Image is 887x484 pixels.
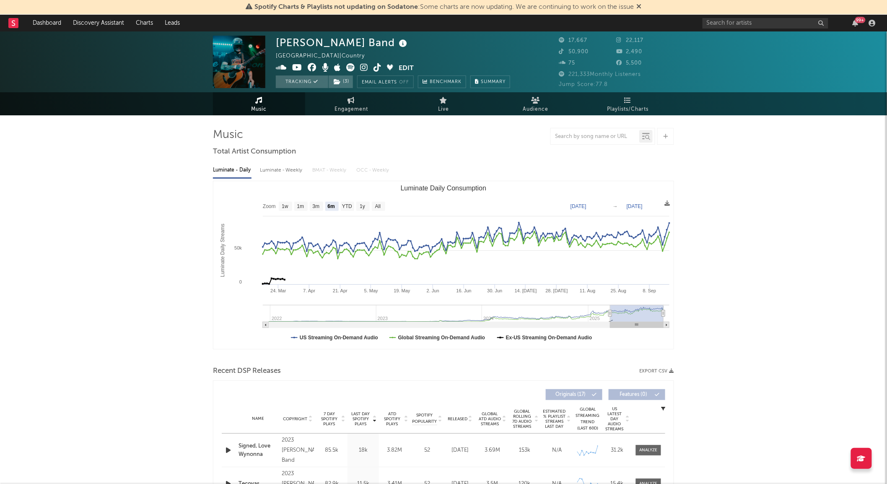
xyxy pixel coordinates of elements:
span: ( 3 ) [328,75,353,88]
text: → [613,203,618,209]
text: 8. Sep [643,288,656,293]
span: Released [448,416,467,422]
a: Live [397,92,490,115]
div: 2023 [PERSON_NAME] Band [282,435,314,466]
a: Leads [159,15,186,31]
span: : Some charts are now updating. We are continuing to work on the issue [254,4,634,10]
div: 153k [511,446,539,455]
text: YTD [342,204,352,210]
a: Charts [130,15,159,31]
div: 18k [350,446,377,455]
span: Dismiss [636,4,641,10]
span: Spotify Charts & Playlists not updating on Sodatone [254,4,418,10]
text: 21. Apr [333,288,348,293]
div: Name [239,416,278,422]
span: 75 [559,60,575,66]
text: 14. [DATE] [515,288,537,293]
a: Music [213,92,305,115]
div: Global Streaming Trend (Last 60D) [575,406,600,432]
div: [GEOGRAPHIC_DATA] | Country [276,51,374,61]
text: Global Streaming On-Demand Audio [398,335,485,341]
button: Originals(17) [546,389,602,400]
span: 5,500 [617,60,642,66]
span: Jump Score: 77.8 [559,82,608,87]
text: 0 [239,279,242,284]
span: Estimated % Playlist Streams Last Day [543,409,566,429]
text: 25. Aug [611,288,626,293]
span: 2,490 [617,49,643,55]
span: Playlists/Charts [607,104,649,114]
text: [DATE] [627,203,643,209]
div: 85.5k [318,446,345,455]
span: Originals ( 17 ) [551,392,590,397]
span: Engagement [335,104,368,114]
text: 28. [DATE] [546,288,568,293]
span: Benchmark [430,77,462,87]
div: N/A [543,446,571,455]
span: 50,900 [559,49,589,55]
span: Copyright [283,416,307,422]
button: Tracking [276,75,328,88]
div: 31.2k [604,446,630,455]
div: 3.82M [381,446,408,455]
a: Discovery Assistant [67,15,130,31]
span: Total Artist Consumption [213,147,296,157]
button: Email AlertsOff [357,75,414,88]
button: Export CSV [639,369,674,374]
span: US Latest Day Audio Streams [604,406,625,432]
text: 1m [297,204,304,210]
text: 30. Jun [487,288,502,293]
span: Live [438,104,449,114]
a: Playlists/Charts [582,92,674,115]
span: 7 Day Spotify Plays [318,411,340,427]
text: 7. Apr [303,288,315,293]
text: 3m [313,204,320,210]
text: 16. Jun [456,288,472,293]
span: Global ATD Audio Streams [478,411,501,427]
div: Luminate - Weekly [260,163,304,177]
span: Features ( 0 ) [614,392,653,397]
button: 99+ [853,20,858,26]
text: Zoom [263,204,276,210]
a: Signed, Love Wynonna [239,442,278,458]
text: 5. May [364,288,379,293]
a: Dashboard [27,15,67,31]
div: [DATE] [446,446,474,455]
span: 221,333 Monthly Listeners [559,72,641,77]
span: Audience [523,104,549,114]
input: Search for artists [703,18,828,29]
span: 22,117 [617,38,644,43]
div: 99 + [855,17,866,23]
text: 2. Jun [427,288,439,293]
a: Benchmark [418,75,466,88]
a: Audience [490,92,582,115]
button: Features(0) [609,389,665,400]
div: [PERSON_NAME] Band [276,36,409,49]
button: Edit [399,63,414,74]
span: 17,667 [559,38,587,43]
text: 6m [328,204,335,210]
span: ATD Spotify Plays [381,411,403,427]
span: Music [252,104,267,114]
button: (3) [329,75,353,88]
text: Luminate Daily Consumption [401,185,487,192]
span: Spotify Popularity [412,412,437,425]
text: 11. Aug [580,288,595,293]
em: Off [399,80,409,85]
button: Summary [470,75,510,88]
svg: Luminate Daily Consumption [213,181,674,349]
text: US Streaming On-Demand Audio [300,335,378,341]
span: Summary [481,80,506,84]
text: 1w [282,204,288,210]
span: Recent DSP Releases [213,366,281,376]
text: Luminate Daily Streams [220,224,226,277]
a: Engagement [305,92,397,115]
text: 19. May [394,288,411,293]
text: 50k [234,245,242,250]
text: 1y [360,204,365,210]
div: 3.69M [478,446,506,455]
text: 24. Mar [270,288,286,293]
text: All [375,204,381,210]
div: Luminate - Daily [213,163,252,177]
text: [DATE] [571,203,586,209]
